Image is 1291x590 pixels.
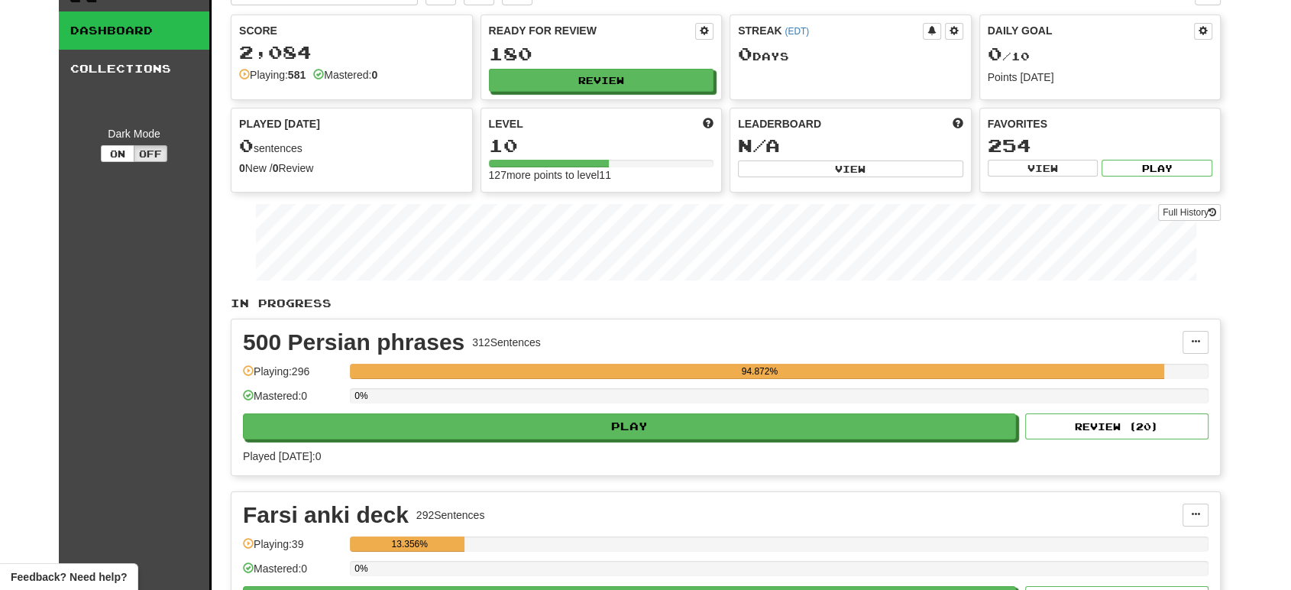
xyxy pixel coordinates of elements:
button: Play [243,413,1016,439]
span: N/A [738,135,780,156]
button: Off [134,145,167,162]
div: Daily Goal [988,23,1195,40]
div: 13.356% [354,537,464,552]
button: Play [1102,160,1212,177]
div: Playing: 39 [243,537,342,562]
span: 0 [738,43,752,64]
a: (EDT) [785,26,809,37]
div: Playing: 296 [243,364,342,389]
div: New / Review [239,160,464,176]
div: 127 more points to level 11 [489,167,714,183]
div: Day s [738,44,963,64]
button: View [738,160,963,177]
div: 2,084 [239,43,464,62]
span: Played [DATE]: 0 [243,450,321,462]
div: sentences [239,136,464,156]
span: 0 [988,43,1002,64]
p: In Progress [231,296,1221,311]
div: 94.872% [354,364,1164,379]
div: Mastered: 0 [243,388,342,413]
div: 180 [489,44,714,63]
div: Streak [738,23,923,38]
div: 312 Sentences [472,335,541,350]
button: View [988,160,1098,177]
div: Mastered: [313,67,377,83]
button: On [101,145,134,162]
strong: 581 [288,69,306,81]
div: 10 [489,136,714,155]
div: 254 [988,136,1213,155]
div: Favorites [988,116,1213,131]
div: 292 Sentences [416,507,485,523]
span: Level [489,116,523,131]
div: Mastered: 0 [243,561,342,586]
span: Score more points to level up [703,116,713,131]
strong: 0 [371,69,377,81]
a: Dashboard [59,11,209,50]
span: / 10 [988,50,1030,63]
button: Review [489,69,714,92]
span: Open feedback widget [11,569,127,585]
span: This week in points, UTC [953,116,963,131]
div: Score [239,23,464,38]
a: Full History [1158,204,1221,221]
div: 500 Persian phrases [243,331,464,354]
strong: 0 [273,162,279,174]
span: 0 [239,135,254,156]
span: Leaderboard [738,116,821,131]
span: Played [DATE] [239,116,320,131]
a: Collections [59,50,209,88]
strong: 0 [239,162,245,174]
div: Ready for Review [489,23,696,38]
button: Review (20) [1025,413,1208,439]
div: Dark Mode [70,126,198,141]
div: Playing: [239,67,306,83]
div: Farsi anki deck [243,504,409,527]
div: Points [DATE] [988,70,1213,85]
